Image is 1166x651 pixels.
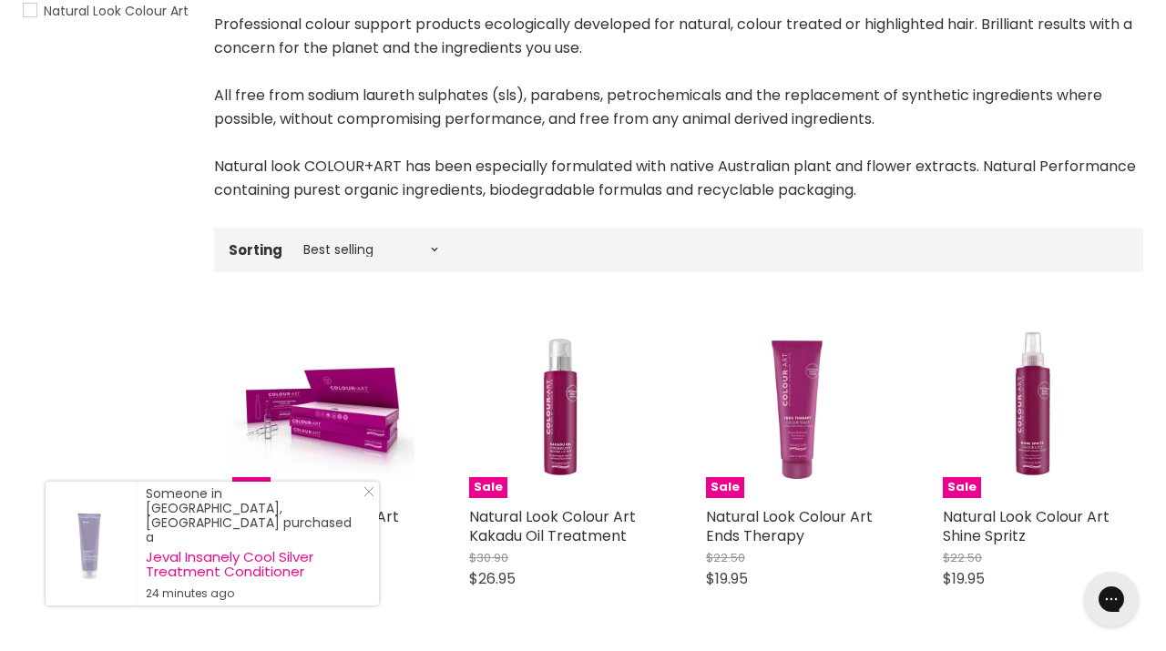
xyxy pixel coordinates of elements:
[706,506,873,546] a: Natural Look Colour Art Ends Therapy
[46,482,137,605] a: Visit product page
[146,586,361,601] small: 24 minutes ago
[943,506,1110,546] a: Natural Look Colour Art Shine Spritz
[232,316,414,498] a: Natural Look Colour Art Concentrated Treatment 12x10mlSale
[943,316,1125,498] img: Natural Look Colour Art Shine Spritz
[943,549,982,566] span: $22.50
[229,242,282,258] label: Sorting
[1075,565,1148,633] iframe: Gorgias live chat messenger
[706,477,744,498] span: Sale
[356,486,374,504] a: Close Notification
[706,568,748,589] span: $19.95
[44,2,189,20] span: Natural Look Colour Art
[943,316,1125,498] a: Natural Look Colour Art Shine SpritzSale
[943,477,981,498] span: Sale
[23,1,191,21] a: Natural Look Colour Art
[469,506,636,546] a: Natural Look Colour Art Kakadu Oil Treatment
[146,486,361,601] div: Someone in [GEOGRAPHIC_DATA], [GEOGRAPHIC_DATA] purchased a
[232,477,271,498] span: Sale
[706,316,888,498] a: Natural Look Colour Art Ends TherapySale
[706,549,745,566] span: $22.50
[214,13,1143,202] div: Professional colour support products ecologically developed for natural, colour treated or highli...
[232,316,414,498] img: Natural Look Colour Art Concentrated Treatment 12x10ml
[943,568,985,589] span: $19.95
[363,486,374,497] svg: Close Icon
[469,549,508,566] span: $30.90
[469,316,651,498] a: Natural Look Colour Art Kakadu Oil TreatmentSale
[469,477,507,498] span: Sale
[706,316,888,498] img: Natural Look Colour Art Ends Therapy
[469,316,651,498] img: Natural Look Colour Art Kakadu Oil Treatment
[146,550,361,579] a: Jeval Insanely Cool Silver Treatment Conditioner
[469,568,516,589] span: $26.95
